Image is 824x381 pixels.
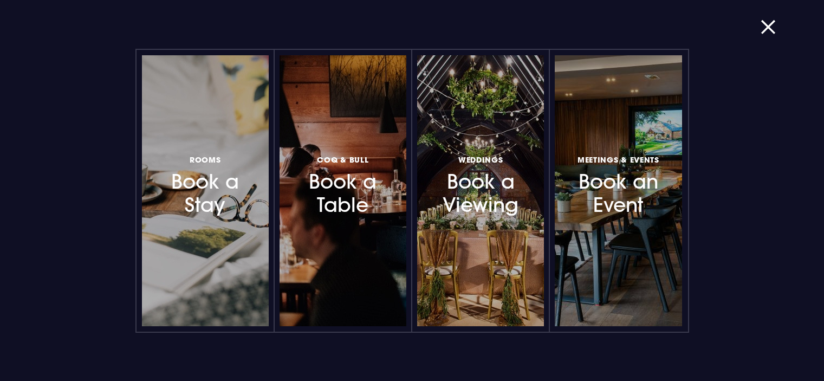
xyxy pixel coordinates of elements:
[578,154,659,165] span: Meetings & Events
[571,153,665,217] h3: Book an Event
[158,153,252,217] h3: Book a Stay
[142,55,269,326] a: RoomsBook a Stay
[190,154,221,165] span: Rooms
[280,55,406,326] a: Coq & BullBook a Table
[433,153,528,217] h3: Book a Viewing
[417,55,544,326] a: WeddingsBook a Viewing
[317,154,368,165] span: Coq & Bull
[296,153,390,217] h3: Book a Table
[555,55,682,326] a: Meetings & EventsBook an Event
[458,154,503,165] span: Weddings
